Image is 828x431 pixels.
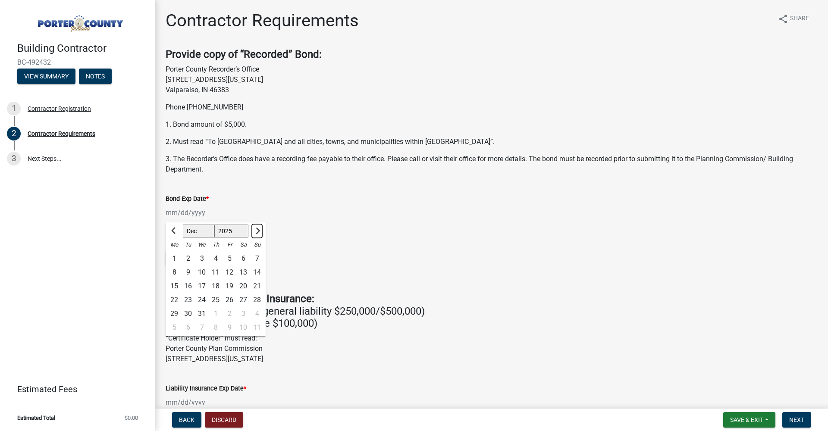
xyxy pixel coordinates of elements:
[183,225,214,237] select: Select month
[250,307,264,321] div: 4
[166,10,359,31] h1: Contractor Requirements
[209,252,223,265] div: Thursday, December 4, 2025
[195,321,209,334] div: Wednesday, January 7, 2026
[223,293,236,307] div: 26
[250,293,264,307] div: Sunday, December 28, 2025
[195,307,209,321] div: 31
[172,412,201,428] button: Back
[250,238,264,252] div: Su
[181,238,195,252] div: Tu
[167,307,181,321] div: Monday, December 29, 2025
[209,265,223,279] div: Thursday, December 11, 2025
[236,307,250,321] div: Saturday, January 3, 2026
[166,204,245,222] input: mm/dd/yyyy
[195,265,209,279] div: 10
[195,265,209,279] div: Wednesday, December 10, 2025
[195,307,209,321] div: Wednesday, December 31, 2025
[250,265,264,279] div: 14
[181,252,195,265] div: Tuesday, December 2, 2025
[250,279,264,293] div: 21
[181,321,195,334] div: Tuesday, January 6, 2026
[250,252,264,265] div: 7
[209,252,223,265] div: 4
[250,252,264,265] div: Sunday, December 7, 2025
[167,293,181,307] div: 22
[7,381,141,398] a: Estimated Fees
[167,252,181,265] div: 1
[730,416,763,423] span: Save & Exit
[167,265,181,279] div: 8
[236,307,250,321] div: 3
[166,137,818,147] p: 2. Must read “To [GEOGRAPHIC_DATA] and all cities, towns, and municipalities within [GEOGRAPHIC_D...
[195,252,209,265] div: 3
[723,412,775,428] button: Save & Exit
[789,416,804,423] span: Next
[166,394,245,411] input: mm/dd/yyyy
[167,265,181,279] div: Monday, December 8, 2025
[166,48,322,60] strong: Provide copy of “Recorded” Bond:
[223,321,236,334] div: Friday, January 9, 2026
[166,154,818,175] p: 3. The Recorder’s Office does have a recording fee payable to their office. Please call or visit ...
[778,14,788,24] i: share
[166,102,818,112] p: Phone [PHONE_NUMBER]
[167,293,181,307] div: Monday, December 22, 2025
[250,279,264,293] div: Sunday, December 21, 2025
[236,265,250,279] div: Saturday, December 13, 2025
[223,321,236,334] div: 9
[17,69,75,84] button: View Summary
[236,293,250,307] div: Saturday, December 27, 2025
[205,412,243,428] button: Discard
[167,321,181,334] div: 5
[790,14,809,24] span: Share
[28,106,91,112] div: Contractor Registration
[250,321,264,334] div: Sunday, January 11, 2026
[181,293,195,307] div: Tuesday, December 23, 2025
[236,321,250,334] div: Saturday, January 10, 2026
[125,415,138,421] span: $0.00
[209,279,223,293] div: Thursday, December 18, 2025
[195,293,209,307] div: Wednesday, December 24, 2025
[166,119,818,130] p: 1. Bond amount of $5,000.
[166,333,818,364] p: “Certificate Holder” must read: Porter County Plan Commission [STREET_ADDRESS][US_STATE]
[236,265,250,279] div: 13
[79,73,112,80] wm-modal-confirm: Notes
[223,293,236,307] div: Friday, December 26, 2025
[167,321,181,334] div: Monday, January 5, 2026
[167,252,181,265] div: Monday, December 1, 2025
[236,252,250,265] div: 6
[167,279,181,293] div: 15
[236,293,250,307] div: 27
[223,307,236,321] div: Friday, January 2, 2026
[17,415,55,421] span: Estimated Total
[214,225,249,237] select: Select year
[195,279,209,293] div: 17
[223,265,236,279] div: 12
[181,265,195,279] div: 9
[179,416,194,423] span: Back
[181,265,195,279] div: Tuesday, December 9, 2025
[782,412,811,428] button: Next
[181,252,195,265] div: 2
[223,307,236,321] div: 2
[250,321,264,334] div: 11
[209,321,223,334] div: 8
[79,69,112,84] button: Notes
[181,279,195,293] div: 16
[181,321,195,334] div: 6
[209,238,223,252] div: Th
[250,293,264,307] div: 28
[195,238,209,252] div: We
[195,279,209,293] div: Wednesday, December 17, 2025
[181,279,195,293] div: Tuesday, December 16, 2025
[209,279,223,293] div: 18
[195,321,209,334] div: 7
[236,279,250,293] div: 20
[223,252,236,265] div: Friday, December 5, 2025
[166,196,209,202] label: Bond Exp Date
[167,279,181,293] div: Monday, December 15, 2025
[236,252,250,265] div: Saturday, December 6, 2025
[167,238,181,252] div: Mo
[223,238,236,252] div: Fr
[167,307,181,321] div: 29
[209,307,223,321] div: Thursday, January 1, 2026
